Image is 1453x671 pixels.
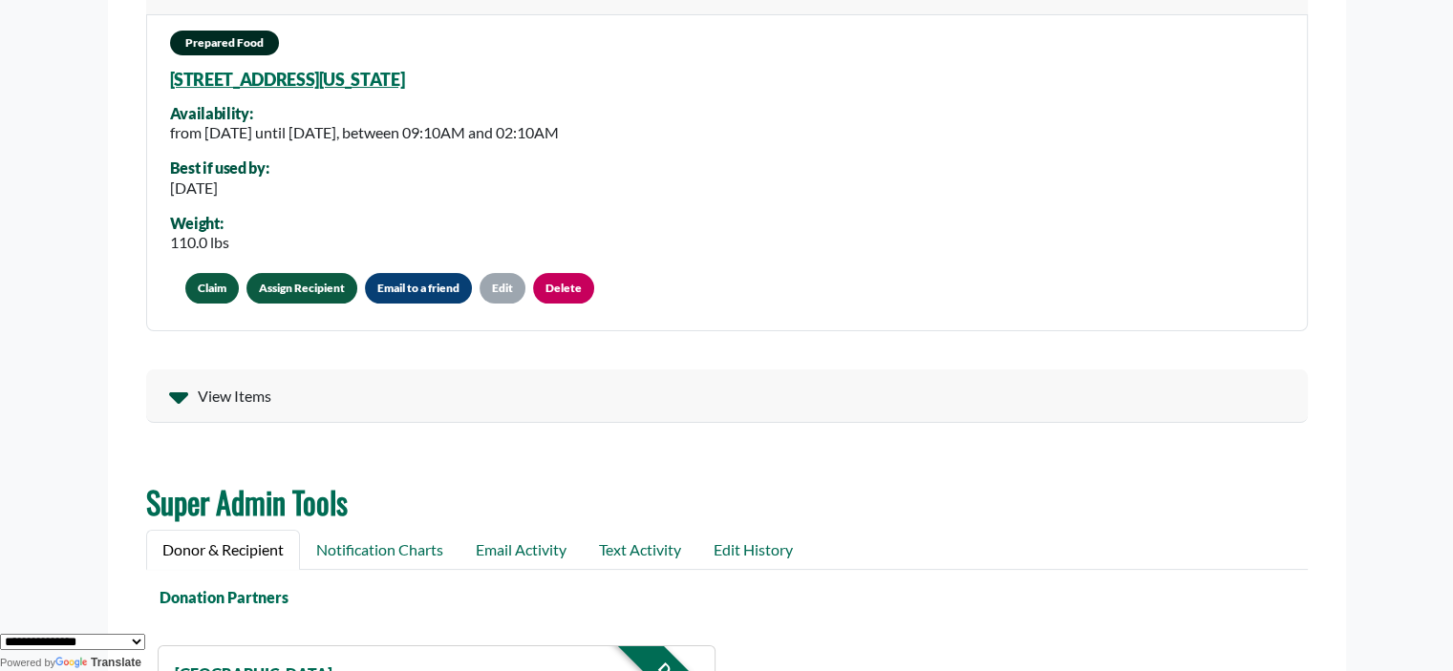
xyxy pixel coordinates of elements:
img: Google Translate [55,657,91,670]
a: Translate [55,656,141,669]
div: Weight: [170,215,229,232]
a: Edit [480,273,525,304]
button: Claim [185,273,239,304]
div: [DATE] [170,177,269,199]
div: Availability: [170,105,559,122]
div: Donation Partners [135,586,1296,609]
a: Donor & Recipient [146,530,300,570]
a: Delete [533,273,594,304]
span: View Items [198,385,271,408]
a: Notification Charts [300,530,459,570]
div: Best if used by: [170,159,269,177]
h2: Super Admin Tools [146,484,1308,520]
div: 110.0 lbs [170,231,229,254]
a: [STREET_ADDRESS][US_STATE] [170,69,405,90]
span: Prepared Food [170,31,279,55]
div: from [DATE] until [DATE], between 09:10AM and 02:10AM [170,121,559,144]
a: Assign Recipient [246,273,357,304]
a: Text Activity [583,530,697,570]
a: Email Activity [459,530,583,570]
button: Email to a friend [365,273,472,304]
a: Edit History [697,530,809,570]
